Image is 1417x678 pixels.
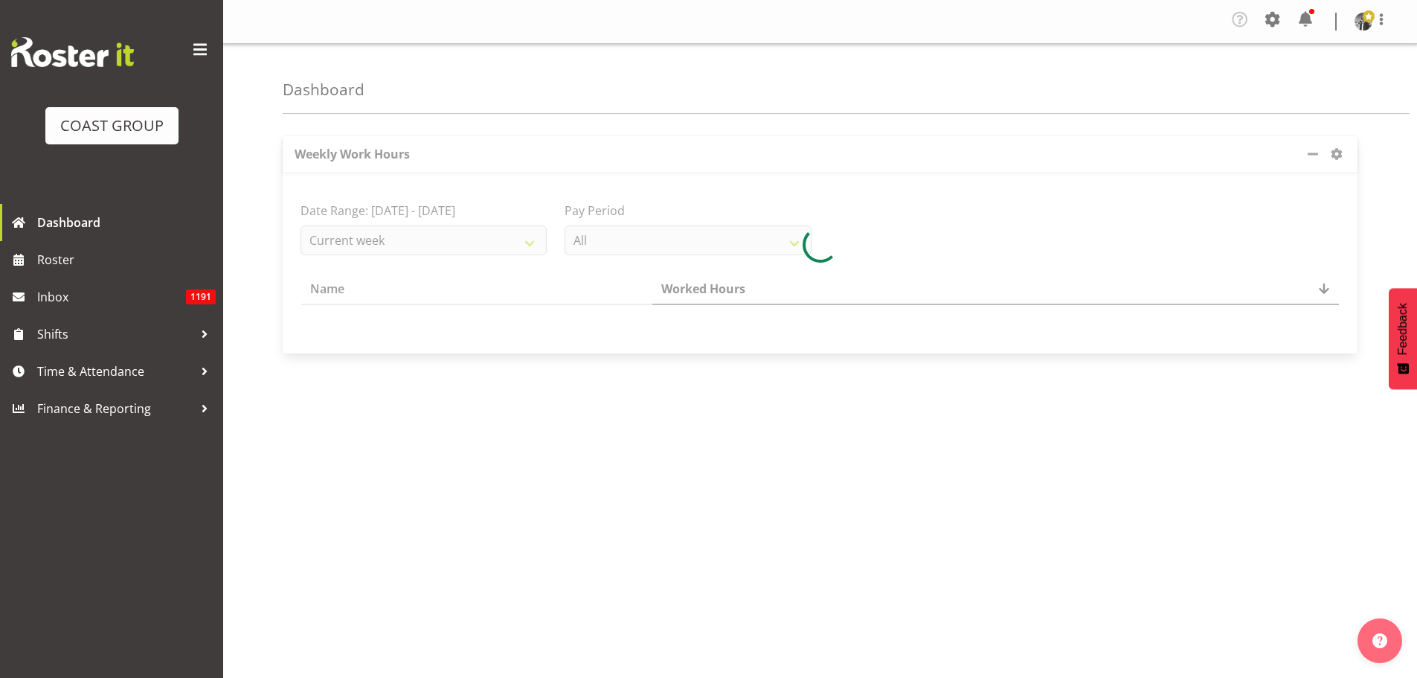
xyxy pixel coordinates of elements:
button: Feedback - Show survey [1389,288,1417,389]
div: COAST GROUP [60,115,164,137]
h4: Dashboard [283,81,364,98]
img: help-xxl-2.png [1372,633,1387,648]
span: Feedback [1396,303,1410,355]
span: Finance & Reporting [37,397,193,420]
img: Rosterit website logo [11,37,134,67]
span: Inbox [37,286,186,308]
span: 1191 [186,290,216,304]
span: Roster [37,249,216,271]
img: stefaan-simons7cdb5eda7cf2d86be9a9309e83275074.png [1355,13,1372,31]
span: Shifts [37,323,193,345]
span: Time & Attendance [37,360,193,383]
span: Dashboard [37,211,216,234]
